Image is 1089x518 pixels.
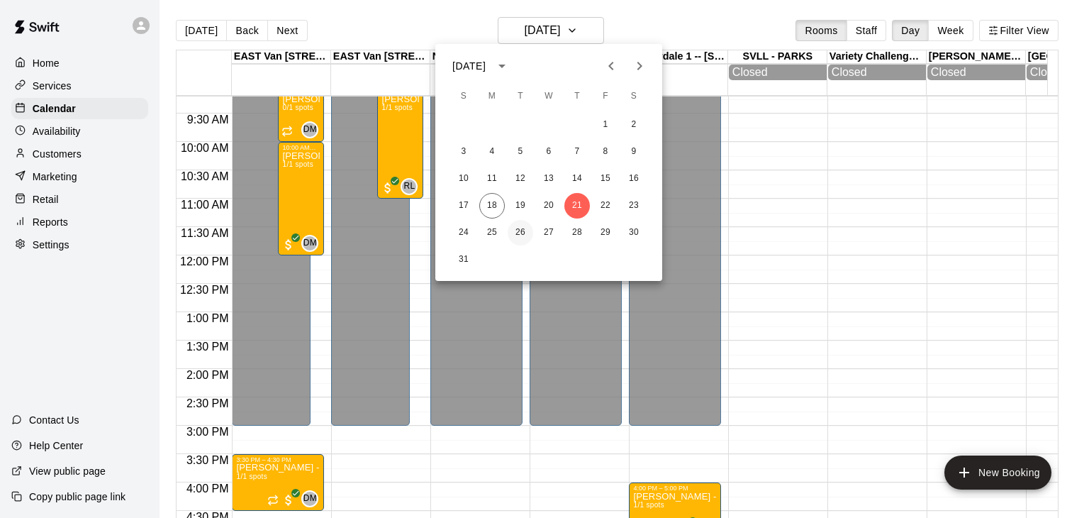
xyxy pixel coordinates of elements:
button: 12 [508,166,533,192]
button: 24 [451,220,476,246]
button: 31 [451,247,476,272]
button: 16 [621,166,647,192]
span: Tuesday [508,82,533,111]
button: 18 [479,193,505,219]
span: Friday [593,82,618,111]
button: 3 [451,139,476,165]
button: calendar view is open, switch to year view [490,54,514,78]
button: 21 [564,193,590,219]
button: 30 [621,220,647,246]
button: 20 [536,193,562,219]
button: 27 [536,220,562,246]
button: 19 [508,193,533,219]
button: 26 [508,220,533,246]
button: 14 [564,166,590,192]
div: [DATE] [452,59,486,74]
button: Previous month [597,52,625,80]
button: 7 [564,139,590,165]
button: 1 [593,112,618,138]
button: 9 [621,139,647,165]
button: 11 [479,166,505,192]
span: Sunday [451,82,476,111]
button: Next month [625,52,654,80]
button: 23 [621,193,647,219]
button: 29 [593,220,618,246]
button: 5 [508,139,533,165]
button: 15 [593,166,618,192]
button: 10 [451,166,476,192]
span: Saturday [621,82,647,111]
button: 28 [564,220,590,246]
button: 8 [593,139,618,165]
button: 2 [621,112,647,138]
button: 6 [536,139,562,165]
button: 4 [479,139,505,165]
button: 25 [479,220,505,246]
span: Monday [479,82,505,111]
span: Thursday [564,82,590,111]
button: 13 [536,166,562,192]
button: 17 [451,193,476,219]
button: 22 [593,193,618,219]
span: Wednesday [536,82,562,111]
